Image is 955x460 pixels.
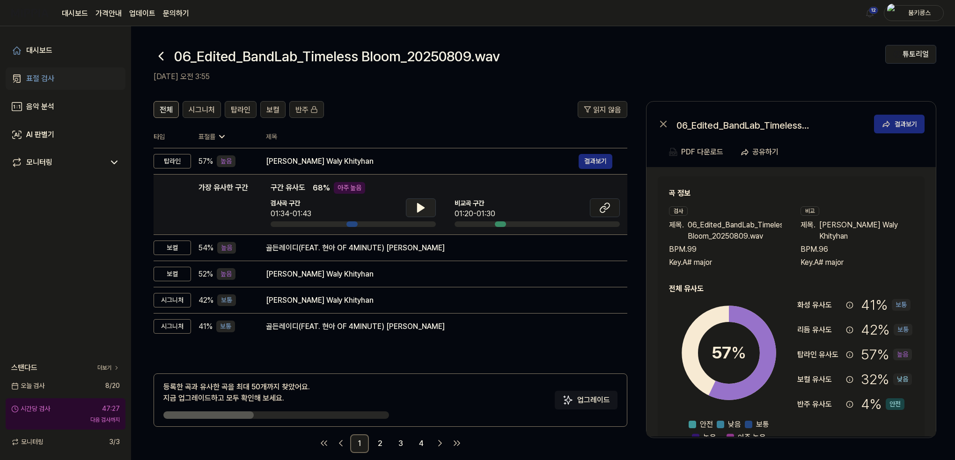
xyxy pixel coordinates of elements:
[797,374,842,385] div: 보컬 유사도
[266,269,612,280] div: [PERSON_NAME] Waly Khityhan
[266,321,612,332] div: 골든레이디(FEAT. 현아 OF 4MINUTE) [PERSON_NAME]
[738,432,766,443] span: 아주 높음
[700,419,713,430] span: 안전
[231,104,250,116] span: 탑라인
[555,399,617,408] a: Sparkles업그레이드
[6,124,125,146] a: AI 판별기
[861,294,911,315] div: 41 %
[861,319,912,340] div: 42 %
[862,6,877,21] button: 알림12
[688,219,782,242] span: 06_Edited_BandLab_Timeless Bloom_20250809.wav
[887,4,898,22] img: profile
[154,125,191,148] th: 타입
[669,148,677,156] img: PDF Download
[593,104,621,116] span: 읽지 않음
[555,391,617,409] button: 업그레이드
[886,398,904,410] div: 안전
[313,183,330,194] span: 68 %
[154,71,885,82] h2: [DATE] 오전 3:55
[801,244,913,255] div: BPM. 96
[333,436,348,451] a: Go to previous page
[703,432,716,443] span: 높음
[455,198,495,208] span: 비교곡 구간
[198,269,213,280] span: 52 %
[669,188,913,199] h2: 곡 정보
[163,8,189,19] a: 문의하기
[455,208,495,219] div: 01:20-01:30
[26,73,54,84] div: 표절 검사
[371,434,389,453] a: 2
[154,319,191,334] div: 시그니처
[97,364,120,372] a: 더보기
[892,299,911,311] div: 보통
[154,241,191,255] div: 보컬
[676,118,864,130] div: 06_Edited_BandLab_Timeless Bloom_20250809.wav
[217,242,236,254] div: 높음
[160,104,173,116] span: 전체
[271,208,311,219] div: 01:34-01:43
[198,321,213,332] span: 41 %
[797,324,842,336] div: 리듬 유사도
[797,349,842,360] div: 탑라인 유사도
[271,198,311,208] span: 검사곡 구간
[271,182,305,194] span: 구간 유사도
[669,283,913,294] h2: 전체 유사도
[669,257,782,268] div: Key. A# major
[266,295,612,306] div: [PERSON_NAME] Waly Khityhan
[801,219,815,242] span: 제목 .
[893,51,901,58] img: Help
[712,340,746,365] div: 57
[198,156,213,167] span: 57 %
[102,404,120,414] div: 47:27
[266,156,579,167] div: [PERSON_NAME] Waly Khityhan
[183,101,221,118] button: 시그니처
[752,146,779,158] div: 공유하기
[667,143,725,161] button: PDF 다운로드
[861,344,912,365] div: 57 %
[62,8,88,19] a: 대시보드
[874,115,925,133] button: 결과보기
[736,143,786,161] button: 공유하기
[797,299,842,311] div: 화성 유사도
[198,242,213,254] span: 54 %
[861,394,904,415] div: 4 %
[412,434,431,453] a: 4
[449,436,464,451] a: Go to last page
[11,381,44,391] span: 오늘 검사
[801,257,913,268] div: Key. A# major
[217,294,236,306] div: 보통
[109,437,120,447] span: 3 / 3
[669,206,688,216] div: 검사
[316,436,331,451] a: Go to first page
[154,293,191,307] div: 시그니처
[26,45,52,56] div: 대시보드
[26,101,54,112] div: 음악 분석
[26,129,54,140] div: AI 판별기
[217,155,235,167] div: 높음
[289,101,324,118] button: 반주
[801,206,819,216] div: 비교
[885,45,936,64] button: 튜토리얼
[869,7,878,14] div: 12
[266,104,279,116] span: 보컬
[11,416,120,424] div: 다음 검사까지
[893,349,912,360] div: 높음
[198,132,251,142] div: 표절률
[225,101,257,118] button: 탑라인
[163,381,310,404] div: 등록한 곡과 유사한 곡을 최대 50개까지 찾았어요. 지금 업그레이드하고 모두 확인해 보세요.
[95,8,122,19] button: 가격안내
[894,324,912,336] div: 보통
[391,434,410,453] a: 3
[579,154,612,169] button: 결과보기
[901,7,938,18] div: 붐키콩스
[334,182,365,194] div: 아주 높음
[129,8,155,19] a: 업데이트
[6,67,125,90] a: 표절 검사
[154,267,191,281] div: 보컬
[198,295,213,306] span: 42 %
[11,362,37,373] span: 스탠다드
[669,244,782,255] div: BPM. 99
[26,157,52,168] div: 모니터링
[216,321,235,332] div: 보통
